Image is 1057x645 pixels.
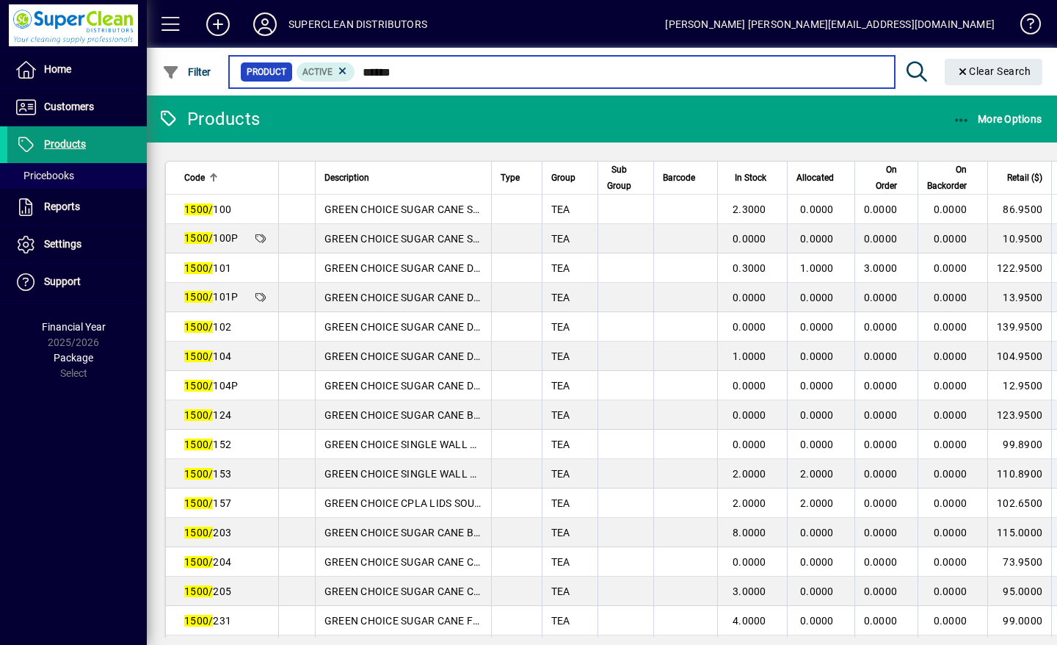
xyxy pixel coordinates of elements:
span: 0.0000 [934,350,967,362]
span: 124 [184,409,231,421]
span: TEA [551,615,570,627]
span: 0.0000 [934,439,967,450]
button: Filter [159,59,215,85]
span: 100 [184,203,231,215]
span: 104P [184,380,238,392]
span: TEA [551,527,570,538]
span: 0.0000 [864,350,898,362]
span: Sub Group [607,162,631,194]
td: 73.9500 [987,547,1051,577]
span: GREEN CHOICE SUGAR CANE CLAM SHELL 3 COMP. (200) [324,585,600,597]
span: 101P [184,291,238,303]
span: GREEN CHOICE SUGAR CANE CLAM SHELL LRG (200) [324,556,581,568]
em: 1500/ [184,321,213,333]
td: 122.9500 [987,253,1051,283]
span: 0.0000 [934,380,967,392]
a: Knowledge Base [1009,3,1039,51]
td: 13.9500 [987,283,1051,312]
div: Type [501,170,533,186]
span: TEA [551,497,570,509]
em: 1500/ [184,203,213,215]
span: 0.0000 [934,321,967,333]
div: [PERSON_NAME] [PERSON_NAME][EMAIL_ADDRESS][DOMAIN_NAME] [665,12,995,36]
span: TEA [551,409,570,421]
span: 0.0000 [864,203,898,215]
td: 12.9500 [987,371,1051,400]
td: 110.8900 [987,459,1051,489]
span: On Backorder [927,162,967,194]
td: 10.9500 [987,224,1051,253]
span: 0.0000 [800,439,834,450]
td: 95.0000 [987,577,1051,606]
span: 0.0000 [864,615,898,627]
a: Home [7,51,147,88]
span: 0.0000 [733,380,766,392]
span: 0.0000 [800,556,834,568]
span: GREEN CHOICE SUGAR CANE DESSERT BOWL 180MM (500) [324,350,609,362]
a: Settings [7,226,147,263]
span: GREEN CHOICE SUGAR CANE BOWL 32OZ (600) [324,409,553,421]
span: Group [551,170,575,186]
span: 0.0000 [934,262,967,274]
span: GREEN CHOICE SUGAR CANE DESSERT BOWL 180MM (50) [324,380,603,392]
span: Reports [44,201,80,212]
em: 1500/ [184,497,213,509]
span: 3.0000 [733,585,766,597]
span: 0.0000 [934,585,967,597]
td: 99.8900 [987,430,1051,459]
span: 1.0000 [800,262,834,274]
span: 152 [184,439,231,450]
span: 1.0000 [733,350,766,362]
button: Add [195,11,241,37]
span: 0.0000 [864,292,898,303]
span: 101 [184,262,231,274]
button: More Options [949,106,1046,132]
span: Home [44,63,71,75]
span: 204 [184,556,231,568]
span: 231 [184,615,231,627]
span: 0.0000 [800,292,834,303]
a: Customers [7,89,147,126]
em: 1500/ [184,350,213,362]
span: Type [501,170,520,186]
span: 0.0000 [864,497,898,509]
span: 0.0000 [864,527,898,538]
span: TEA [551,585,570,597]
td: 86.9500 [987,195,1051,224]
td: 139.9500 [987,312,1051,342]
span: TEA [551,380,570,392]
span: 0.0000 [800,615,834,627]
span: 2.0000 [733,468,766,480]
span: 0.0000 [800,409,834,421]
div: On Order [864,162,911,194]
span: 0.0000 [864,380,898,392]
span: 0.0000 [934,203,967,215]
span: 0.0000 [733,556,766,568]
span: 0.0000 [733,233,766,245]
span: 0.0000 [934,556,967,568]
span: Code [184,170,205,186]
span: Filter [162,66,211,78]
em: 1500/ [184,291,213,303]
span: On Order [864,162,898,194]
span: Retail ($) [1007,170,1042,186]
span: TEA [551,556,570,568]
div: Allocated [796,170,847,186]
td: 115.0000 [987,518,1051,547]
span: Clear Search [956,65,1031,77]
div: SUPERCLEAN DISTRIBUTORS [288,12,427,36]
div: In Stock [727,170,780,186]
em: 1500/ [184,468,213,480]
span: More Options [953,113,1042,125]
em: 1500/ [184,380,213,392]
span: Package [54,352,93,364]
span: TEA [551,203,570,215]
span: 153 [184,468,231,480]
span: 0.0000 [864,468,898,480]
span: Pricebooks [15,170,74,181]
span: TEA [551,468,570,480]
em: 1500/ [184,232,213,244]
span: Barcode [663,170,695,186]
span: TEA [551,233,570,245]
span: TEA [551,439,570,450]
